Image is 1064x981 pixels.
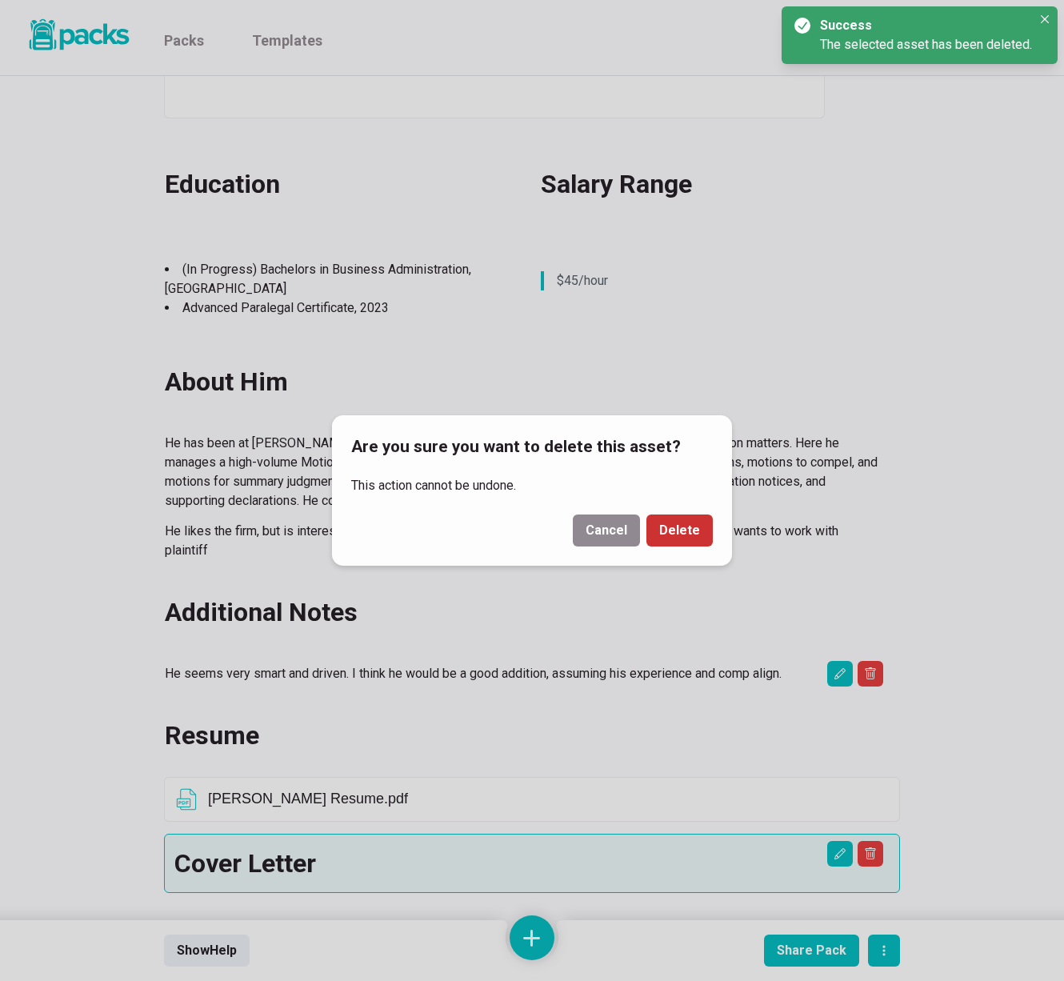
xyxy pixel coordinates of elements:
div: This action cannot be undone. [332,470,732,502]
header: Are you sure you want to delete this asset? [332,415,732,472]
button: Close [1035,10,1054,29]
div: The selected asset has been deleted. [820,35,1032,54]
button: Delete [646,515,713,547]
button: Cancel [573,515,640,547]
div: Success [820,16,1026,35]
